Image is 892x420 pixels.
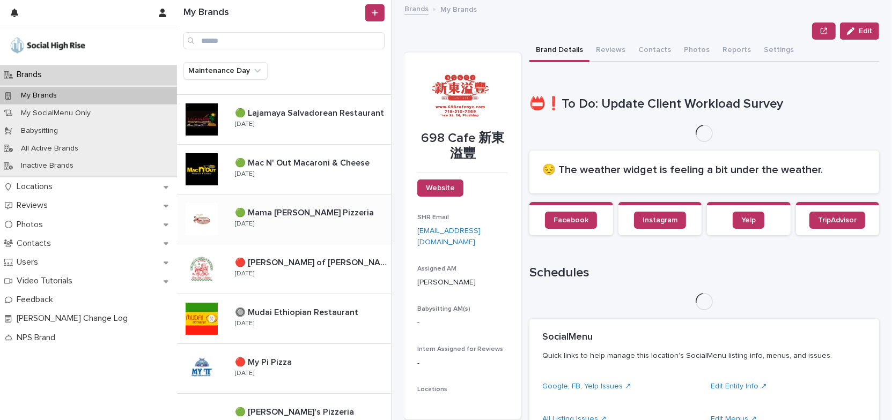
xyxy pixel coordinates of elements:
h2: SocialMenu [542,332,593,343]
a: Yelp [733,212,764,229]
span: Babysitting AM(s) [417,306,470,312]
span: Yelp [741,216,756,224]
button: Settings [757,40,800,62]
p: 🟢 Lajamaya Salvadorean Restaurant [235,106,386,118]
a: Website [417,179,463,197]
button: Edit [840,22,879,40]
span: Instagram [643,216,677,224]
p: Contacts [12,238,60,249]
p: - [417,317,508,328]
h1: 📛❗To Do: Update Client Workload Survey [529,96,879,112]
a: TripAdvisor [809,212,865,229]
span: TripAdvisor [818,216,857,224]
p: Photos [12,220,51,230]
p: Inactive Brands [12,161,82,170]
h1: My Brands [183,7,363,19]
span: Edit [859,27,872,35]
p: [DATE] [235,170,254,178]
p: 🟢 Mama [PERSON_NAME] Pizzeria [235,206,376,218]
p: 698 Cafe 新東溢豐 [417,131,508,162]
p: Reviews [12,200,56,211]
p: NPS Brand [12,333,64,343]
p: [DATE] [235,220,254,228]
p: Locations [12,182,61,192]
button: Reviews [589,40,632,62]
a: 🟢 Mama [PERSON_NAME] Pizzeria🟢 Mama [PERSON_NAME] Pizzeria [DATE] [177,194,391,244]
a: 🟢 Mac N' Out Macaroni & Cheese🟢 Mac N' Out Macaroni & Cheese [DATE] [177,145,391,194]
p: All Active Brands [12,144,87,153]
h1: Schedules [529,265,879,281]
a: Facebook [545,212,597,229]
button: Contacts [632,40,677,62]
span: Intern Assigned for Reviews [417,346,503,352]
a: Instagram [634,212,686,229]
p: My SocialMenu Only [12,109,99,118]
button: Brand Details [529,40,589,62]
p: [DATE] [235,370,254,377]
span: Facebook [554,216,588,224]
button: Reports [716,40,757,62]
a: Brands [404,2,429,14]
p: - [417,358,508,369]
p: [DATE] [235,320,254,327]
input: Search [183,32,385,49]
button: Maintenance Day [183,62,268,79]
span: Assigned AM [417,266,456,272]
p: [PERSON_NAME] [417,277,508,288]
a: Edit Entity Info ↗ [711,382,767,390]
button: Photos [677,40,716,62]
p: [PERSON_NAME] Change Log [12,313,136,324]
a: 🟢 Lajamaya Salvadorean Restaurant🟢 Lajamaya Salvadorean Restaurant [DATE] [177,95,391,145]
p: 🟢 [PERSON_NAME]'s Pizzeria [235,405,356,417]
p: My Brands [12,91,65,100]
p: Babysitting [12,126,67,136]
span: SHR Email [417,214,449,221]
a: 🔘 Mudai Ethiopian Restaurant🔘 Mudai Ethiopian Restaurant [DATE] [177,294,391,344]
a: Google, FB, Yelp Issues ↗ [542,382,631,390]
p: 🔘 Mudai Ethiopian Restaurant [235,305,360,318]
p: Brands [12,70,50,80]
a: [EMAIL_ADDRESS][DOMAIN_NAME] [417,227,481,246]
span: Website [426,184,455,192]
img: o5DnuTxEQV6sW9jFYBBf [9,35,87,56]
p: [DATE] [235,270,254,277]
p: Feedback [12,295,62,305]
h2: 😔 The weather widget is feeling a bit under the weather. [542,163,866,176]
p: My Brands [440,3,477,14]
p: Quick links to help manage this location's SocialMenu listing info, menus, and issues. [542,351,862,361]
p: 🔴 [PERSON_NAME] of [PERSON_NAME] [235,256,389,268]
p: Video Tutorials [12,276,81,286]
p: 🟢 Mac N' Out Macaroni & Cheese [235,156,372,168]
span: Locations [417,386,447,393]
p: 🔴 My Pi Pizza [235,355,294,367]
p: Users [12,257,47,267]
a: 🔴 [PERSON_NAME] of [PERSON_NAME]🔴 [PERSON_NAME] of [PERSON_NAME] [DATE] [177,244,391,294]
a: 🔴 My Pi Pizza🔴 My Pi Pizza [DATE] [177,344,391,394]
p: [DATE] [235,121,254,128]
